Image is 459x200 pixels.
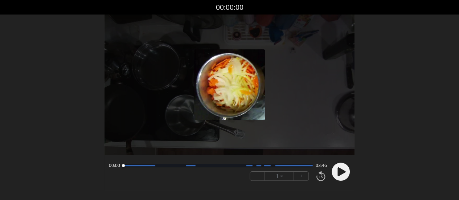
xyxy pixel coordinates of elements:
[294,172,308,180] button: +
[265,172,294,180] div: 1 ×
[316,163,327,168] span: 03:46
[250,172,265,180] button: −
[194,49,265,120] img: Poster Image
[216,2,243,13] a: 00:00:00
[109,163,120,168] span: 00:00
